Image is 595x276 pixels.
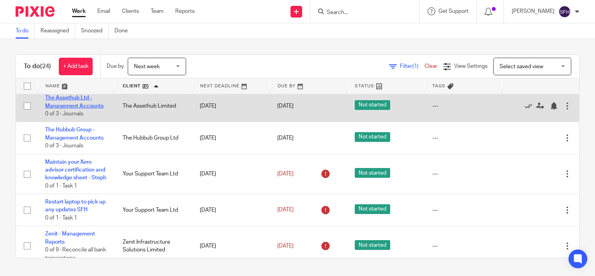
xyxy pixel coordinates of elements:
[45,95,104,108] a: The Assethub Ltd - Management Accounts
[192,90,269,122] td: [DATE]
[277,243,294,249] span: [DATE]
[500,64,543,69] span: Select saved view
[277,207,294,213] span: [DATE]
[512,7,555,15] p: [PERSON_NAME]
[525,102,536,110] a: Mark as done
[355,132,390,142] span: Not started
[45,199,106,212] a: Restart laptop to pick up any updates SFH
[558,5,571,18] img: svg%3E
[454,64,488,69] span: View Settings
[45,127,104,140] a: The Hubbub Group - Management Accounts
[45,183,77,189] span: 0 of 1 · Task 1
[115,154,192,194] td: Your Support Team Ltd
[24,62,51,71] h1: To do
[438,9,468,14] span: Get Support
[432,84,445,88] span: Tags
[192,154,269,194] td: [DATE]
[400,64,424,69] span: Filter
[115,194,192,226] td: Your Support Team Ltd
[432,206,494,214] div: ---
[45,215,77,221] span: 0 of 1 · Task 1
[16,6,55,17] img: Pixie
[45,247,106,261] span: 0 of 9 · Reconcile all bank transactions
[192,226,269,266] td: [DATE]
[45,159,106,181] a: Maintain your Xero advisor certification and knowledge sheet - Steph
[151,7,164,15] a: Team
[59,58,93,75] a: + Add task
[40,63,51,69] span: (24)
[97,7,110,15] a: Email
[355,204,390,214] span: Not started
[45,143,83,149] span: 0 of 3 · Journals
[115,90,192,122] td: The Assethub Limited
[72,7,86,15] a: Work
[277,135,294,141] span: [DATE]
[432,170,494,178] div: ---
[107,62,124,70] p: Due by
[355,100,390,110] span: Not started
[134,64,160,69] span: Next week
[115,122,192,154] td: The Hubbub Group Ltd
[432,102,494,110] div: ---
[326,9,396,16] input: Search
[277,171,294,177] span: [DATE]
[432,242,494,250] div: ---
[122,7,139,15] a: Clients
[432,134,494,142] div: ---
[45,231,95,244] a: Zenit - Management Reports
[114,23,134,39] a: Done
[45,111,83,117] span: 0 of 3 · Journals
[175,7,195,15] a: Reports
[192,122,269,154] td: [DATE]
[355,240,390,250] span: Not started
[192,194,269,226] td: [DATE]
[115,226,192,266] td: Zenit Infrastructure Solutions Limited
[81,23,109,39] a: Snoozed
[412,64,419,69] span: (1)
[355,168,390,178] span: Not started
[424,64,437,69] a: Clear
[40,23,75,39] a: Reassigned
[277,103,294,109] span: [DATE]
[16,23,35,39] a: To do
